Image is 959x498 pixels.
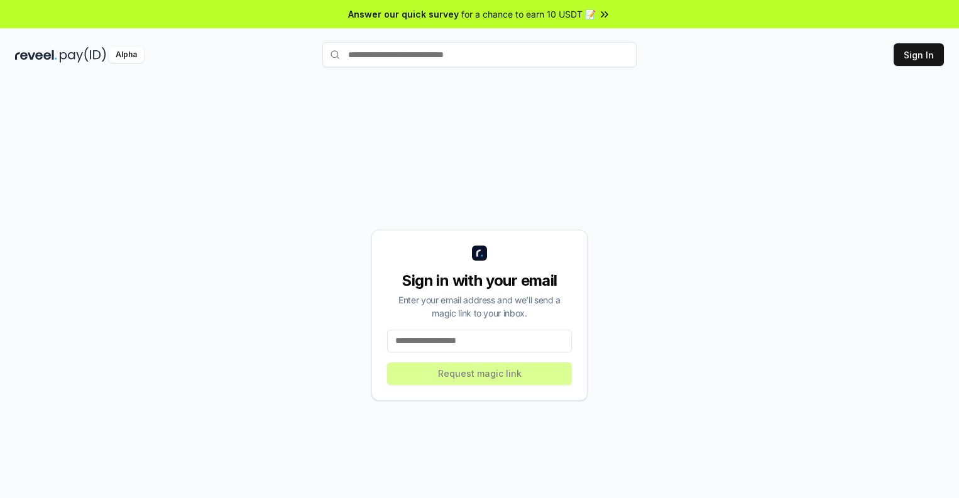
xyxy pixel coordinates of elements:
[387,293,572,320] div: Enter your email address and we’ll send a magic link to your inbox.
[60,47,106,63] img: pay_id
[461,8,596,21] span: for a chance to earn 10 USDT 📝
[348,8,459,21] span: Answer our quick survey
[387,271,572,291] div: Sign in with your email
[15,47,57,63] img: reveel_dark
[109,47,144,63] div: Alpha
[894,43,944,66] button: Sign In
[472,246,487,261] img: logo_small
